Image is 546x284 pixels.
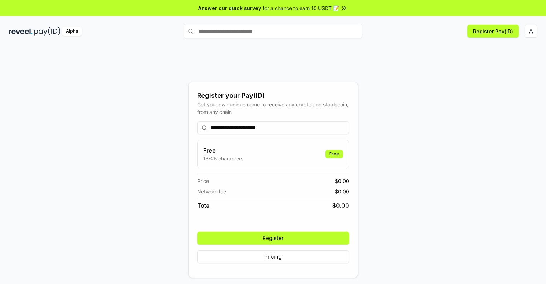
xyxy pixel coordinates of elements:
[34,27,60,36] img: pay_id
[203,155,243,162] p: 13-25 characters
[197,91,349,101] div: Register your Pay(ID)
[332,201,349,210] span: $ 0.00
[197,201,211,210] span: Total
[198,4,261,12] span: Answer our quick survey
[197,188,226,195] span: Network fee
[197,101,349,116] div: Get your own unique name to receive any crypto and stablecoin, from any chain
[335,188,349,195] span: $ 0.00
[197,177,209,185] span: Price
[9,27,33,36] img: reveel_dark
[335,177,349,185] span: $ 0.00
[263,4,339,12] span: for a chance to earn 10 USDT 📝
[467,25,519,38] button: Register Pay(ID)
[203,146,243,155] h3: Free
[325,150,343,158] div: Free
[62,27,82,36] div: Alpha
[197,232,349,245] button: Register
[197,250,349,263] button: Pricing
